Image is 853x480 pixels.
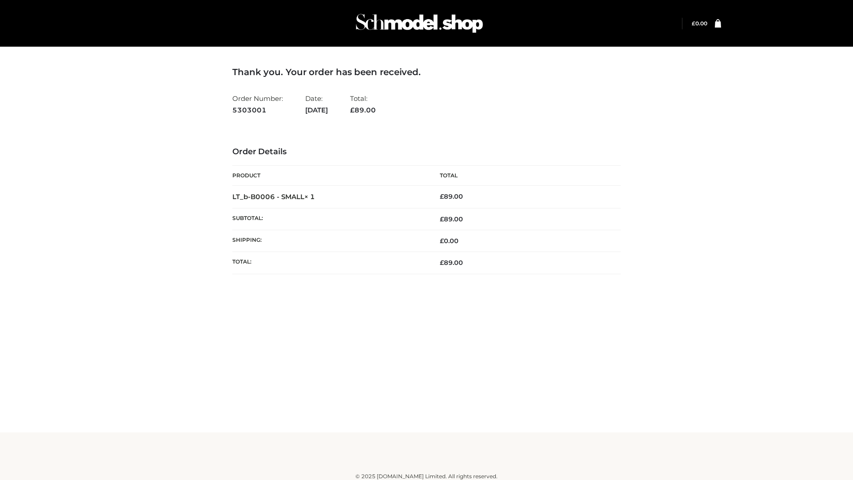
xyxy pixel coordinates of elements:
span: 89.00 [440,259,463,267]
th: Product [232,166,426,186]
th: Total: [232,252,426,274]
th: Total [426,166,621,186]
bdi: 0.00 [440,237,458,245]
img: Schmodel Admin 964 [353,6,486,41]
th: Subtotal: [232,208,426,230]
li: Date: [305,91,328,118]
li: Order Number: [232,91,283,118]
a: £0.00 [692,20,707,27]
span: £ [440,215,444,223]
strong: × 1 [304,192,315,201]
bdi: 89.00 [440,192,463,200]
span: £ [692,20,695,27]
strong: [DATE] [305,104,328,116]
h3: Thank you. Your order has been received. [232,67,621,77]
span: £ [440,192,444,200]
span: £ [440,237,444,245]
strong: LT_b-B0006 - SMALL [232,192,315,201]
span: £ [440,259,444,267]
span: £ [350,106,355,114]
th: Shipping: [232,230,426,252]
span: 89.00 [350,106,376,114]
strong: 5303001 [232,104,283,116]
h3: Order Details [232,147,621,157]
span: 89.00 [440,215,463,223]
bdi: 0.00 [692,20,707,27]
li: Total: [350,91,376,118]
